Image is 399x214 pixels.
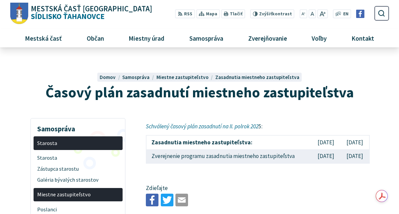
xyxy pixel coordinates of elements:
[302,29,336,47] a: Voľby
[37,189,119,200] span: Miestne zastupiteľstvo
[100,74,122,80] a: Domov
[146,122,370,131] p: 5:
[34,188,123,202] a: Miestne zastupiteľstvo
[187,29,226,47] span: Samospráva
[156,74,215,80] a: Miestne zastupiteľstvo
[309,9,316,18] button: Nastaviť pôvodnú veľkosť písma
[15,29,72,47] a: Mestská časť
[349,29,376,47] span: Kontakt
[300,9,308,18] button: Zmenšiť veľkosť písma
[146,123,258,130] em: Schválený časový plán zasadnutí na II. polrok 202
[146,149,312,163] td: Zverejnenie programu zasadnutia miestneho zastupiteľstva
[341,11,350,18] a: EN
[312,149,341,163] td: [DATE]
[84,29,106,47] span: Občan
[317,9,328,18] button: Zväčšiť veľkosť písma
[46,83,354,101] span: Časový plán zasadnutí miestneho zastupiteľstva
[238,29,297,47] a: Zverejňovanie
[119,29,174,47] a: Miestny úrad
[10,3,152,24] a: Logo Sídlisko Ťahanovce, prejsť na domovskú stránku.
[146,194,158,206] img: Zdieľať na Facebooku
[179,29,233,47] a: Samospráva
[37,163,119,174] span: Zástupca starostu
[230,11,243,17] span: Tlačiť
[309,29,329,47] span: Voľby
[259,11,272,17] span: Zvýšiť
[341,135,370,149] td: [DATE]
[341,149,370,163] td: [DATE]
[151,139,252,146] strong: Zasadnutia miestneho zastupiteľstva:
[23,29,64,47] span: Mestská časť
[37,152,119,163] span: Starosta
[156,74,209,80] span: Miestne zastupiteľstvo
[146,184,370,193] p: Zdieľajte
[34,152,123,163] a: Starosta
[31,5,152,13] span: Mestská časť [GEOGRAPHIC_DATA]
[100,74,116,80] span: Domov
[175,194,188,206] img: Zdieľať e-mailom
[161,194,173,206] img: Zdieľať na Twitteri
[246,29,289,47] span: Zverejňovanie
[175,9,195,18] a: RSS
[206,11,217,18] span: Mapa
[122,74,150,80] span: Samospráva
[10,3,28,24] img: Prejsť na domovskú stránku
[34,163,123,174] a: Zástupca starostu
[34,136,123,150] a: Starosta
[250,9,294,18] button: Zvýšiťkontrast
[77,29,114,47] a: Občan
[196,9,220,18] a: Mapa
[342,29,384,47] a: Kontakt
[215,74,299,80] a: Zasadnutia miestneho zastupiteľstva
[28,5,152,20] span: Sídlisko Ťahanovce
[343,11,349,18] span: EN
[37,138,119,149] span: Starosta
[184,11,192,18] span: RSS
[34,120,123,134] h3: Samospráva
[221,9,245,18] button: Tlačiť
[37,174,119,185] span: Galéria bývalých starostov
[312,135,341,149] td: [DATE]
[34,174,123,185] a: Galéria bývalých starostov
[122,74,156,80] a: Samospráva
[356,10,364,18] img: Prejsť na Facebook stránku
[126,29,167,47] span: Miestny úrad
[259,11,292,17] span: kontrast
